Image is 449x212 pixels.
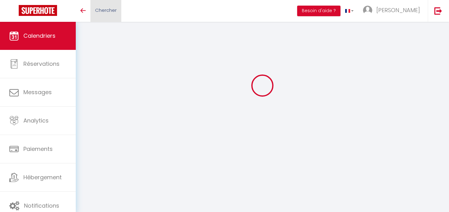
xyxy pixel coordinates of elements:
span: Calendriers [23,32,56,40]
img: ... [363,6,372,15]
img: logout [434,7,442,15]
span: [PERSON_NAME] [376,6,420,14]
span: Réservations [23,60,60,68]
button: Besoin d'aide ? [297,6,340,16]
span: Paiements [23,145,53,153]
span: Hébergement [23,173,62,181]
span: Chercher [95,7,117,13]
img: Super Booking [19,5,57,16]
span: Notifications [24,202,59,210]
span: Analytics [23,117,49,124]
span: Messages [23,88,52,96]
